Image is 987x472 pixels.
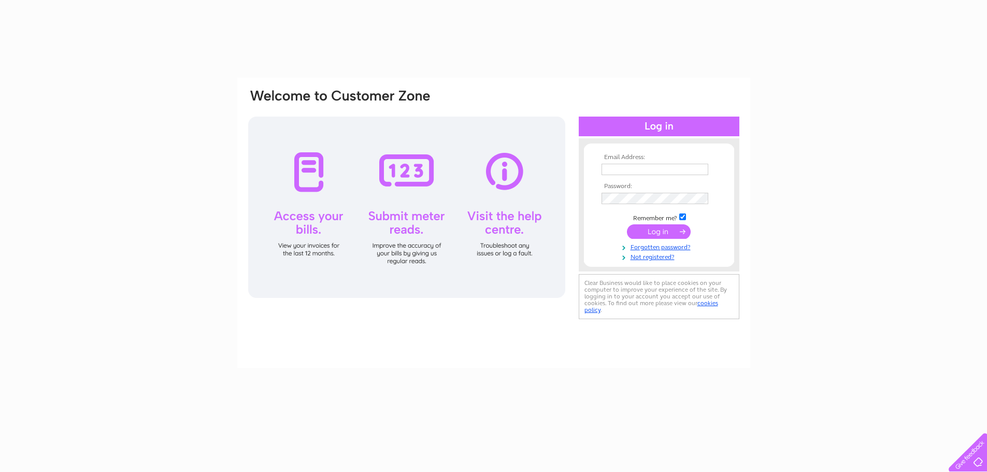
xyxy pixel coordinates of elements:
div: Clear Business would like to place cookies on your computer to improve your experience of the sit... [579,274,739,319]
input: Submit [627,224,691,239]
a: Not registered? [602,251,719,261]
th: Email Address: [599,154,719,161]
td: Remember me? [599,212,719,222]
a: cookies policy [584,299,718,313]
th: Password: [599,183,719,190]
a: Forgotten password? [602,241,719,251]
